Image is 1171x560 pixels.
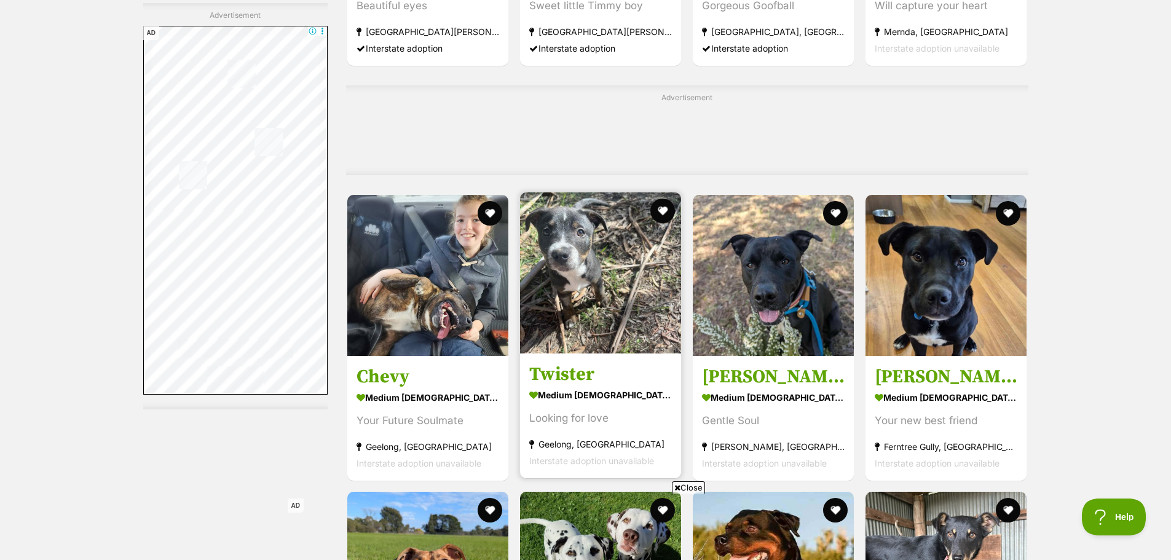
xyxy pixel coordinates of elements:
strong: medium [DEMOGRAPHIC_DATA] Dog [875,388,1017,406]
img: Charlie - Staffordshire Bull Terrier x Mixed breed Dog [865,195,1027,356]
div: Your Future Soulmate [357,412,499,428]
img: Chevy - Staffordshire Bull Terrier Dog [347,195,508,356]
button: favourite [650,199,675,223]
strong: [GEOGRAPHIC_DATA][PERSON_NAME][GEOGRAPHIC_DATA] [529,23,672,40]
span: Interstate adoption unavailable [529,455,654,465]
strong: Geelong, [GEOGRAPHIC_DATA] [529,435,672,452]
strong: medium [DEMOGRAPHIC_DATA] Dog [702,388,845,406]
button: favourite [996,498,1021,523]
div: Interstate adoption [529,40,672,57]
span: Close [672,481,705,494]
span: AD [143,26,159,40]
strong: Mernda, [GEOGRAPHIC_DATA] [875,23,1017,40]
div: Your new best friend [875,412,1017,428]
a: [PERSON_NAME] medium [DEMOGRAPHIC_DATA] Dog Your new best friend Ferntree Gully, [GEOGRAPHIC_DATA... [865,355,1027,480]
a: [PERSON_NAME] medium [DEMOGRAPHIC_DATA] Dog Gentle Soul [PERSON_NAME], [GEOGRAPHIC_DATA] Intersta... [693,355,854,480]
div: Gentle Soul [702,412,845,428]
a: Twister medium [DEMOGRAPHIC_DATA] Dog Looking for love Geelong, [GEOGRAPHIC_DATA] Interstate adop... [520,353,681,478]
div: Interstate adoption [702,40,845,57]
strong: medium [DEMOGRAPHIC_DATA] Dog [357,388,499,406]
a: Chevy medium [DEMOGRAPHIC_DATA] Dog Your Future Soulmate Geelong, [GEOGRAPHIC_DATA] Interstate ad... [347,355,508,480]
button: favourite [996,201,1021,226]
button: favourite [478,201,502,226]
div: Advertisement [346,85,1028,175]
img: Twister - Border Collie x Staffordshire Bull Terrier x Jack Russell Terrier Dog [520,192,681,353]
strong: Ferntree Gully, [GEOGRAPHIC_DATA] [875,438,1017,454]
img: Jake - American Staffordshire Terrier Dog [693,195,854,356]
button: favourite [823,201,848,226]
iframe: Advertisement [288,499,884,554]
div: Advertisement [143,3,328,409]
span: Interstate adoption unavailable [357,457,481,468]
strong: [GEOGRAPHIC_DATA], [GEOGRAPHIC_DATA] [702,23,845,40]
iframe: Help Scout Beacon - Open [1082,499,1146,535]
div: Interstate adoption [357,40,499,57]
strong: [GEOGRAPHIC_DATA][PERSON_NAME][GEOGRAPHIC_DATA] [357,23,499,40]
h3: [PERSON_NAME] [702,365,845,388]
div: Looking for love [529,409,672,426]
h3: [PERSON_NAME] [875,365,1017,388]
strong: medium [DEMOGRAPHIC_DATA] Dog [529,385,672,403]
span: AD [288,499,304,513]
strong: Geelong, [GEOGRAPHIC_DATA] [357,438,499,454]
strong: [PERSON_NAME], [GEOGRAPHIC_DATA] [702,438,845,454]
span: Interstate adoption unavailable [875,457,999,468]
span: Interstate adoption unavailable [875,43,999,53]
h3: Chevy [357,365,499,388]
h3: Twister [529,362,672,385]
span: Interstate adoption unavailable [702,457,827,468]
